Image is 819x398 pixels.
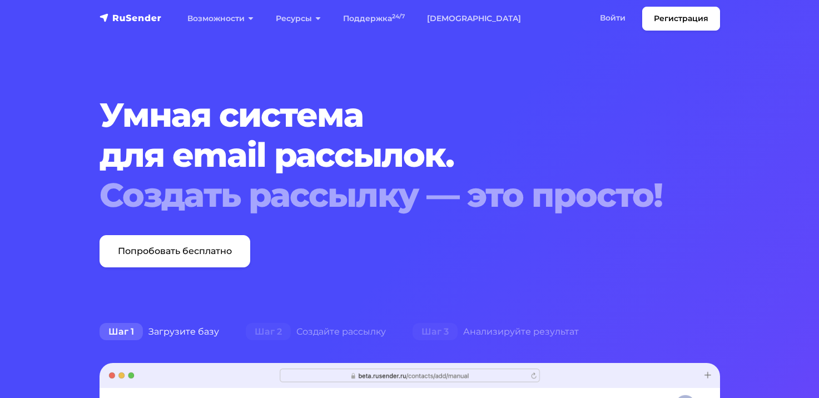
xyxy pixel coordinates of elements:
[332,7,416,30] a: Поддержка24/7
[413,323,458,341] span: Шаг 3
[589,7,637,29] a: Войти
[232,321,399,343] div: Создайте рассылку
[265,7,332,30] a: Ресурсы
[642,7,720,31] a: Регистрация
[246,323,291,341] span: Шаг 2
[416,7,532,30] a: [DEMOGRAPHIC_DATA]
[100,175,667,215] div: Создать рассылку — это просто!
[86,321,232,343] div: Загрузите базу
[176,7,265,30] a: Возможности
[399,321,592,343] div: Анализируйте результат
[100,235,250,267] a: Попробовать бесплатно
[100,12,162,23] img: RuSender
[100,95,667,215] h1: Умная система для email рассылок.
[392,13,405,20] sup: 24/7
[100,323,143,341] span: Шаг 1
